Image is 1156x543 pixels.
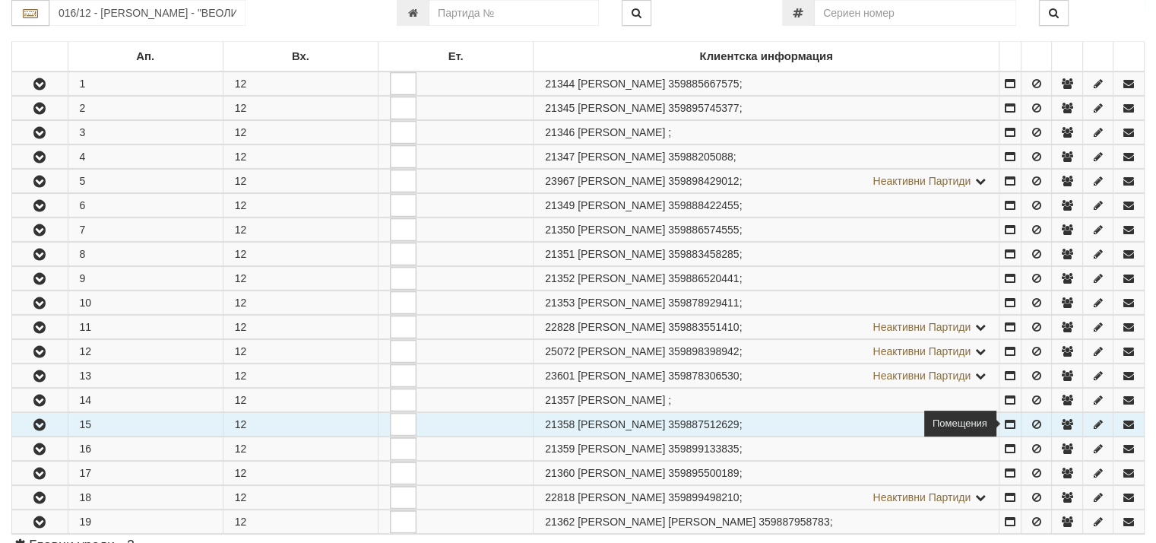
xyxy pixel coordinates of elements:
span: 359898398942 [668,345,739,357]
span: Партида № [545,370,575,382]
td: 12 [223,71,378,96]
span: Неактивни Партиди [873,491,971,503]
td: 5 [68,170,223,193]
td: 12 [223,291,378,315]
td: : No sort applied, sorting is disabled [999,42,1021,72]
td: ; [534,243,999,266]
td: Клиентска информация: No sort applied, sorting is disabled [534,42,999,72]
td: 12 [223,364,378,388]
span: Неактивни Партиди [873,321,971,333]
td: 12 [68,340,223,364]
span: Партида № [545,418,575,430]
span: Партида № [545,272,575,284]
td: 2 [68,97,223,120]
span: 359895745377 [668,102,739,114]
span: 359887512629 [668,418,739,430]
td: ; [534,486,999,510]
td: 12 [223,437,378,461]
td: : No sort applied, sorting is disabled [1021,42,1052,72]
td: 12 [223,340,378,364]
td: 7 [68,218,223,242]
td: 12 [223,121,378,144]
td: ; [534,510,999,534]
td: 9 [68,267,223,291]
span: [PERSON_NAME] [578,151,665,163]
td: : No sort applied, sorting is disabled [1113,42,1145,72]
td: 12 [223,510,378,534]
b: Ап. [136,50,154,62]
td: ; [534,340,999,364]
td: ; [534,413,999,437]
span: 359878929411 [668,297,739,309]
td: ; [534,170,999,193]
td: : No sort applied, sorting is disabled [12,42,68,72]
span: [PERSON_NAME] [578,491,665,503]
span: 359883551410 [668,321,739,333]
span: [PERSON_NAME] [578,78,665,90]
span: Партида № [545,78,575,90]
td: ; [534,364,999,388]
span: [PERSON_NAME] [578,370,665,382]
td: 18 [68,486,223,510]
span: Партида № [545,321,575,333]
td: 1 [68,71,223,96]
span: [PERSON_NAME] [578,224,665,236]
td: ; [534,389,999,412]
td: ; [534,71,999,96]
span: Партида № [545,151,575,163]
td: 19 [68,510,223,534]
td: 12 [223,267,378,291]
span: [PERSON_NAME] [578,175,665,187]
td: ; [534,316,999,339]
td: 17 [68,462,223,485]
td: 11 [68,316,223,339]
td: ; [534,218,999,242]
td: : No sort applied, sorting is disabled [1082,42,1113,72]
span: 359883458285 [668,248,739,260]
td: 10 [68,291,223,315]
b: Клиентска информация [699,50,832,62]
span: 359886520441 [668,272,739,284]
td: 6 [68,194,223,218]
td: 12 [223,243,378,266]
span: 359886574555 [668,224,739,236]
span: Неактивни Партиди [873,370,971,382]
td: 8 [68,243,223,266]
span: 359898429012 [668,175,739,187]
td: ; [534,145,999,169]
span: Партида № [545,394,575,406]
td: 12 [223,486,378,510]
span: [PERSON_NAME] [578,126,665,138]
span: Партида № [545,248,575,260]
span: Партида № [545,297,575,309]
span: 359887958783 [759,516,829,528]
span: Партида № [545,516,575,528]
td: ; [534,194,999,218]
td: : No sort applied, sorting is disabled [1052,42,1083,72]
span: [PERSON_NAME] [578,418,665,430]
td: ; [534,291,999,315]
td: 12 [223,413,378,437]
td: 12 [223,97,378,120]
span: [PERSON_NAME] [578,345,665,357]
span: Партида № [545,224,575,236]
td: ; [534,437,999,461]
span: [PERSON_NAME] [578,297,665,309]
span: [PERSON_NAME] [PERSON_NAME] [578,516,755,528]
span: [PERSON_NAME] [578,199,665,211]
td: 15 [68,413,223,437]
span: Партида № [545,345,575,357]
td: 12 [223,218,378,242]
span: Партида № [545,175,575,187]
td: 12 [223,145,378,169]
span: 359878306530 [668,370,739,382]
td: 13 [68,364,223,388]
span: 359899133835 [668,443,739,455]
span: Партида № [545,467,575,479]
td: Ап.: No sort applied, sorting is disabled [68,42,223,72]
span: 35988205088 [668,151,733,163]
span: Партида № [545,199,575,211]
span: 359895500189 [668,467,739,479]
td: ; [534,462,999,485]
span: [PERSON_NAME] [578,443,665,455]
